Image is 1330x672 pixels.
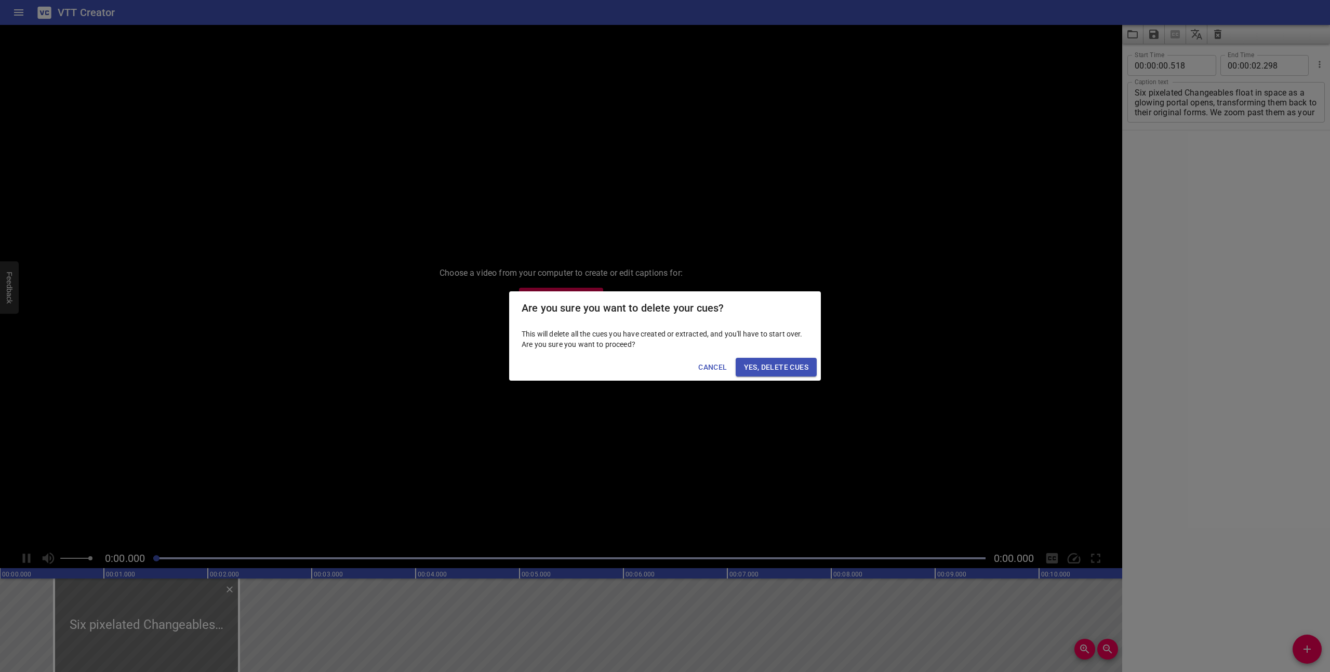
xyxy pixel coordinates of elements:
span: Cancel [698,361,727,374]
span: Yes, Delete Cues [744,361,808,374]
button: Yes, Delete Cues [736,358,817,377]
h2: Are you sure you want to delete your cues? [522,300,808,316]
button: Cancel [694,358,731,377]
div: This will delete all the cues you have created or extracted, and you'll have to start over. Are y... [509,325,821,354]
